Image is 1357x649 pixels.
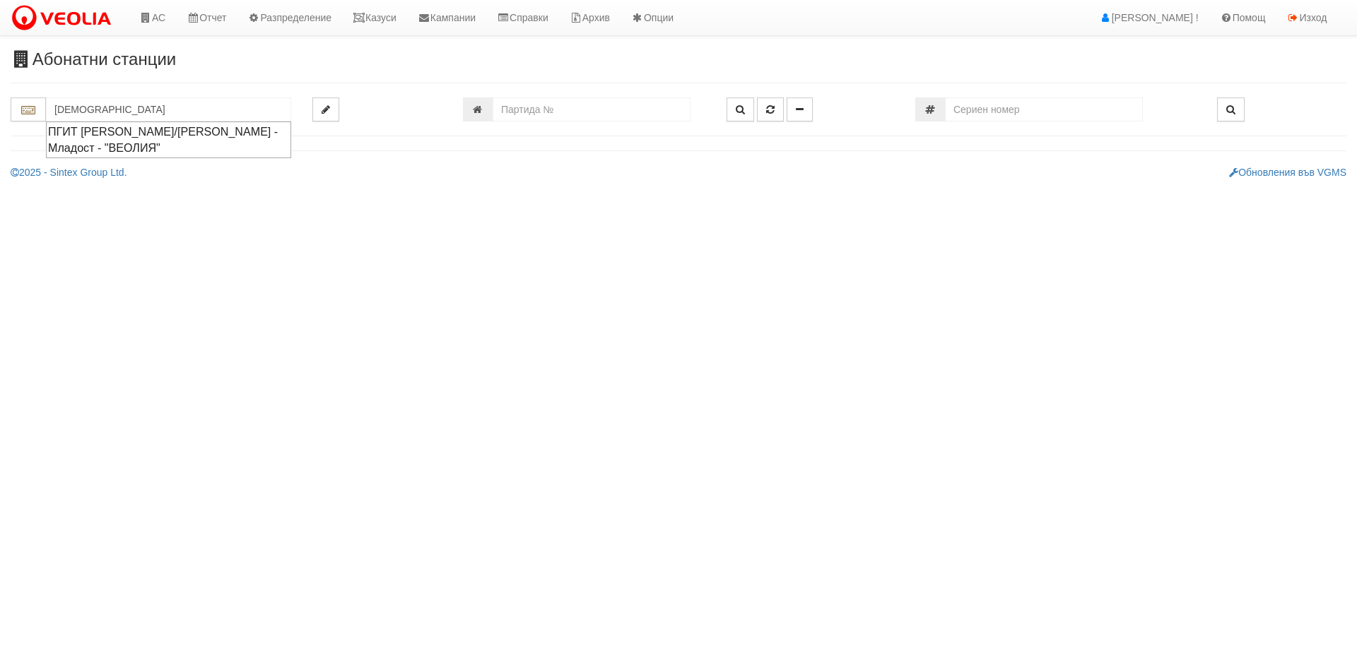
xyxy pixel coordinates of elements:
a: Обновления във VGMS [1229,167,1346,178]
div: ПГИТ [PERSON_NAME]/[PERSON_NAME] - Младост - "ВЕОЛИЯ" [48,124,289,156]
h3: Абонатни станции [11,50,1346,69]
input: Сериен номер [945,97,1143,121]
a: 2025 - Sintex Group Ltd. [11,167,127,178]
img: VeoliaLogo.png [11,4,118,33]
input: Абонатна станция [46,97,291,121]
input: Партида № [493,97,691,121]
